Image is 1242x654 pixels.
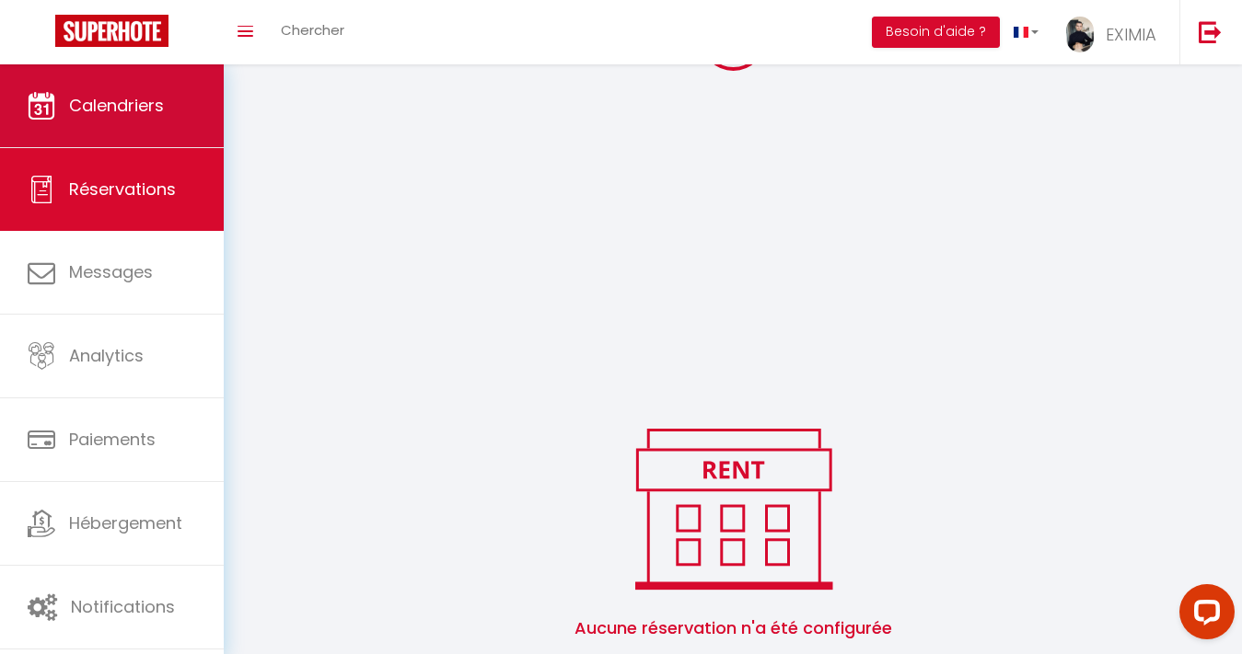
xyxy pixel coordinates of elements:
span: Calendriers [69,94,164,117]
iframe: LiveChat chat widget [1165,577,1242,654]
span: Hébergement [69,511,182,534]
img: rent.png [616,420,851,597]
span: EXIMIA [1106,23,1156,46]
span: Notifications [71,595,175,618]
img: Super Booking [55,15,168,47]
img: logout [1199,20,1222,43]
span: Messages [69,260,153,283]
span: Paiements [69,428,156,451]
button: Besoin d'aide ? [872,17,1000,48]
span: Chercher [281,20,344,40]
span: Réservations [69,178,176,201]
span: Analytics [69,344,144,367]
img: ... [1066,17,1094,52]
